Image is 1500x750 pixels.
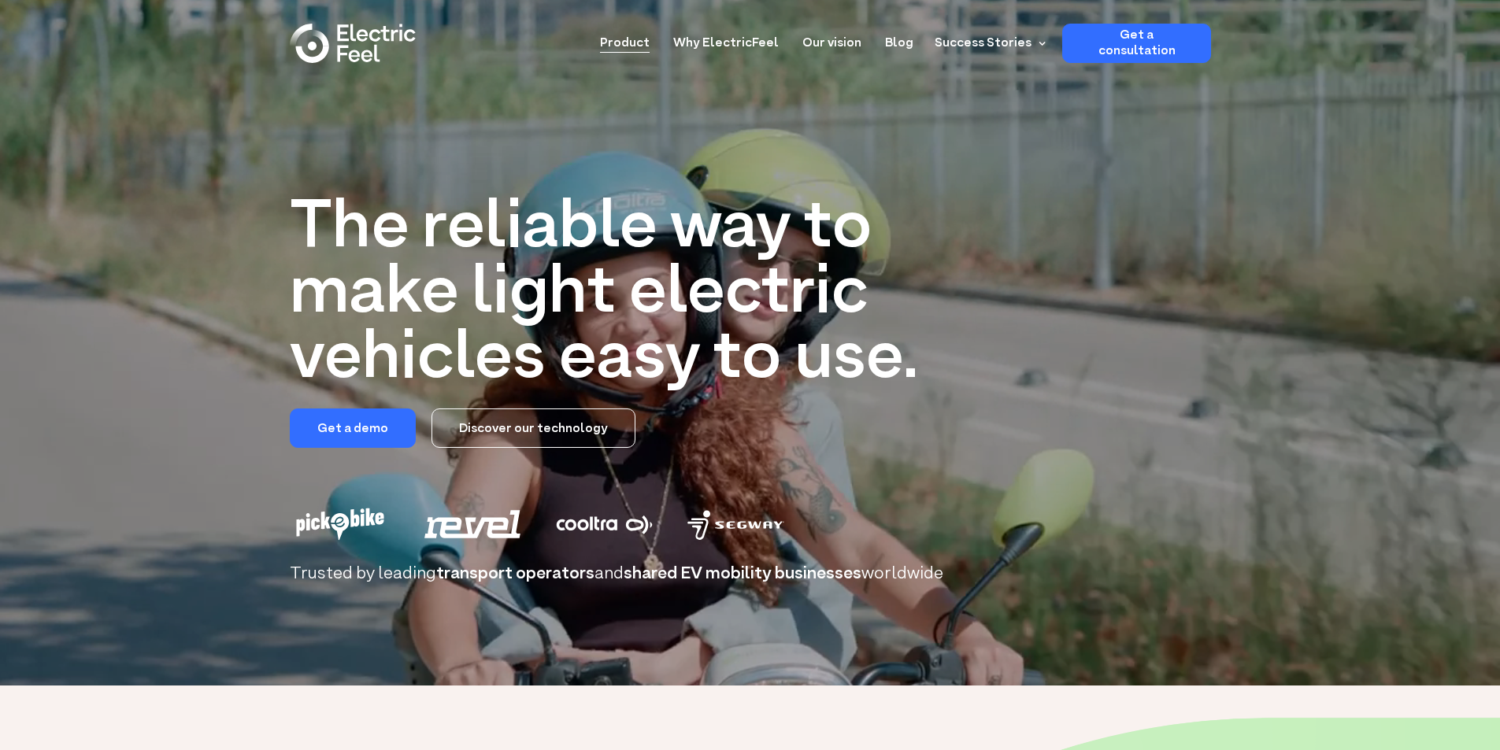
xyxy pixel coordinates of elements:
[624,562,861,586] span: shared EV mobility businesses
[935,34,1031,53] div: Success Stories
[436,562,594,586] span: transport operators
[673,24,779,53] a: Why ElectricFeel
[290,565,1211,583] h2: Trusted by leading and worldwide
[802,24,861,53] a: Our vision
[925,24,1050,63] div: Success Stories
[290,408,416,448] a: Get a demo
[59,62,135,92] input: Submit
[1062,24,1211,63] a: Get a consultation
[600,24,650,53] a: Product
[1396,646,1478,728] iframe: Chatbot
[885,24,913,53] a: Blog
[431,408,635,448] a: Discover our technology
[290,197,946,393] h1: The reliable way to make light electric vehicles easy to use.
